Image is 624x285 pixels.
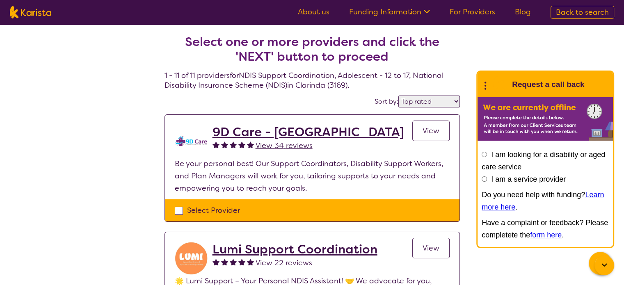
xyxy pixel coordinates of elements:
[512,78,584,91] h1: Request a call back
[298,7,329,17] a: About us
[175,242,208,275] img: rybwu2dtdo40a3tyd2no.jpg
[349,7,430,17] a: Funding Information
[238,258,245,265] img: fullstar
[10,6,51,18] img: Karista logo
[478,97,613,141] img: Karista offline chat form to request call back
[375,97,398,106] label: Sort by:
[551,6,614,19] a: Back to search
[175,125,208,157] img: zklkmrpc7cqrnhnbeqm0.png
[412,121,450,141] a: View
[174,34,450,64] h2: Select one or more providers and click the 'NEXT' button to proceed
[213,125,404,139] a: 9D Care - [GEOGRAPHIC_DATA]
[221,141,228,148] img: fullstar
[423,243,439,253] span: View
[491,175,566,183] label: I am a service provider
[530,231,562,239] a: form here
[589,252,612,275] button: Channel Menu
[423,126,439,136] span: View
[256,139,313,152] a: View 34 reviews
[247,258,254,265] img: fullstar
[482,217,609,241] p: Have a complaint or feedback? Please completete the .
[515,7,531,17] a: Blog
[556,7,609,17] span: Back to search
[230,141,237,148] img: fullstar
[230,258,237,265] img: fullstar
[221,258,228,265] img: fullstar
[175,157,450,194] p: Be your personal best! Our Support Coordinators, Disability Support Workers, and Plan Managers wi...
[213,141,219,148] img: fullstar
[482,150,605,171] label: I am looking for a disability or aged care service
[247,141,254,148] img: fullstar
[256,141,313,150] span: View 34 reviews
[450,7,495,17] a: For Providers
[165,15,460,90] h4: 1 - 11 of 11 providers for NDIS Support Coordination , Adolescent - 12 to 17 , National Disabilit...
[213,242,377,257] a: Lumi Support Coordination
[238,141,245,148] img: fullstar
[213,258,219,265] img: fullstar
[256,258,312,268] span: View 22 reviews
[412,238,450,258] a: View
[256,257,312,269] a: View 22 reviews
[482,189,609,213] p: Do you need help with funding? .
[491,76,507,93] img: Karista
